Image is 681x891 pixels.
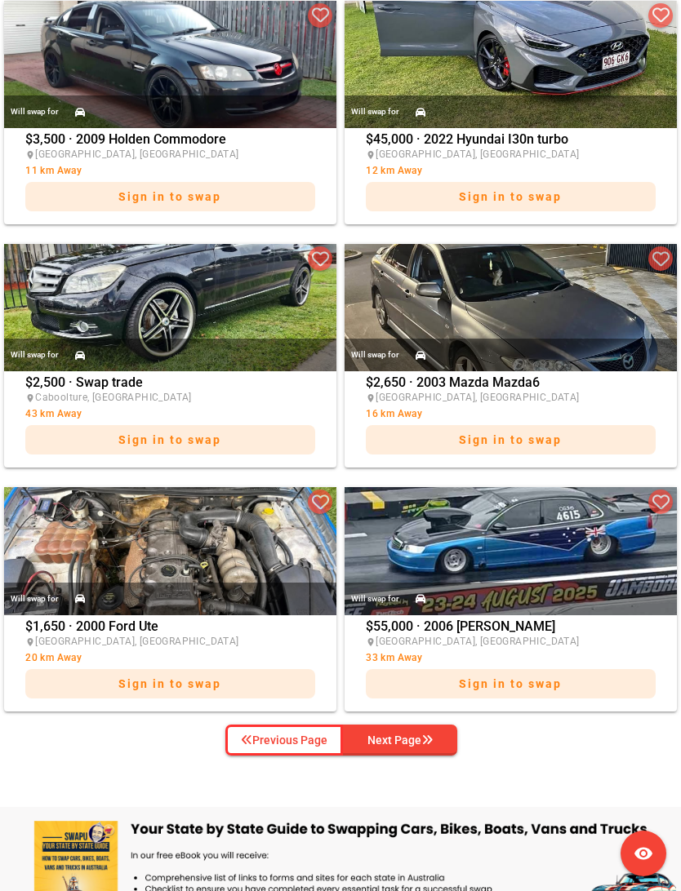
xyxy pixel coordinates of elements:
[351,103,399,121] div: Will swap for
[367,730,433,750] div: Next Page
[4,244,336,468] a: Will swap for$2,500 · Swap tradeCaboolture, [GEOGRAPHIC_DATA]43 km AwaySign in to swap
[376,636,579,647] span: [GEOGRAPHIC_DATA], [GEOGRAPHIC_DATA]
[345,487,677,614] img: nicholas.robertson%2Bfacebook%40swapu.com.au%2F732691372864459%2F732691372864459-photo-0.jpg
[459,190,562,203] span: Sign in to swap
[118,677,221,690] span: Sign in to swap
[366,376,655,463] div: $2,650 · 2003 Mazda Mazda6
[345,1,677,128] img: nicholas.robertson%2Bfacebook%40swapu.com.au%2F673842252013554%2F673842252013554-photo-0.jpg
[345,244,677,468] a: Will swap for$2,650 · 2003 Mazda Mazda6[GEOGRAPHIC_DATA], [GEOGRAPHIC_DATA]16 km AwaySign in to swap
[11,346,59,364] div: Will swap for
[35,636,238,647] span: [GEOGRAPHIC_DATA], [GEOGRAPHIC_DATA]
[366,637,376,647] i: place
[118,190,221,203] span: Sign in to swap
[225,725,343,756] button: Previous Page
[11,103,59,121] div: Will swap for
[366,408,422,419] span: 16 km Away
[25,393,35,403] i: place
[25,133,314,219] div: $3,500 · 2009 Holden Commodore
[4,487,336,711] a: Will swap for$1,650 · 2000 Ford Ute[GEOGRAPHIC_DATA], [GEOGRAPHIC_DATA]20 km AwaySign in to swap
[4,487,336,614] img: nicholas.robertson%2Bfacebook%40swapu.com.au%2F1197639065322155%2F1197639065322155-photo-0.jpg
[241,730,327,750] div: Previous Page
[351,590,399,608] div: Will swap for
[376,392,579,403] span: [GEOGRAPHIC_DATA], [GEOGRAPHIC_DATA]
[25,376,314,463] div: $2,500 · Swap trade
[11,590,59,608] div: Will swap for
[366,150,376,160] i: place
[35,148,238,160] span: [GEOGRAPHIC_DATA], [GEOGRAPHIC_DATA]
[25,620,314,707] div: $1,650 · 2000 Ford Ute
[25,408,82,419] span: 43 km Away
[634,844,653,863] i: visibility
[4,1,336,128] img: nicholas.robertson%2Bfacebook%40swapu.com.au%2F4143849509208062%2F4143849509208062-photo-0.jpg
[345,1,677,224] a: Will swap for$45,000 · 2022 Hyundai I30n turbo[GEOGRAPHIC_DATA], [GEOGRAPHIC_DATA]12 km AwaySign ...
[376,148,579,160] span: [GEOGRAPHIC_DATA], [GEOGRAPHIC_DATA]
[366,652,422,663] span: 33 km Away
[366,165,422,176] span: 12 km Away
[4,1,336,224] a: Will swap for$3,500 · 2009 Holden Commodore[GEOGRAPHIC_DATA], [GEOGRAPHIC_DATA]11 km AwaySign in ...
[345,487,677,711] a: Will swap for$55,000 · 2006 [PERSON_NAME][GEOGRAPHIC_DATA], [GEOGRAPHIC_DATA]33 km AwaySign in to...
[345,244,677,371] img: nicholas.robertson%2Bfacebook%40swapu.com.au%2F3088130028027134%2F3088130028027134-photo-0.jpg
[118,433,221,446] span: Sign in to swap
[459,433,562,446] span: Sign in to swap
[366,133,655,219] div: $45,000 · 2022 Hyundai I30n turbo
[25,652,82,663] span: 20 km Away
[35,392,192,403] span: Caboolture, [GEOGRAPHIC_DATA]
[25,637,35,647] i: place
[25,150,35,160] i: place
[4,244,336,371] img: nicholas.robertson%2Bfacebook%40swapu.com.au%2F1091775919721171%2F1091775919721171-photo-0.jpg
[366,393,376,403] i: place
[351,346,399,364] div: Will swap for
[25,165,82,176] span: 11 km Away
[459,677,562,690] span: Sign in to swap
[366,620,655,707] div: $55,000 · 2006 [PERSON_NAME]
[343,725,457,756] button: Next Page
